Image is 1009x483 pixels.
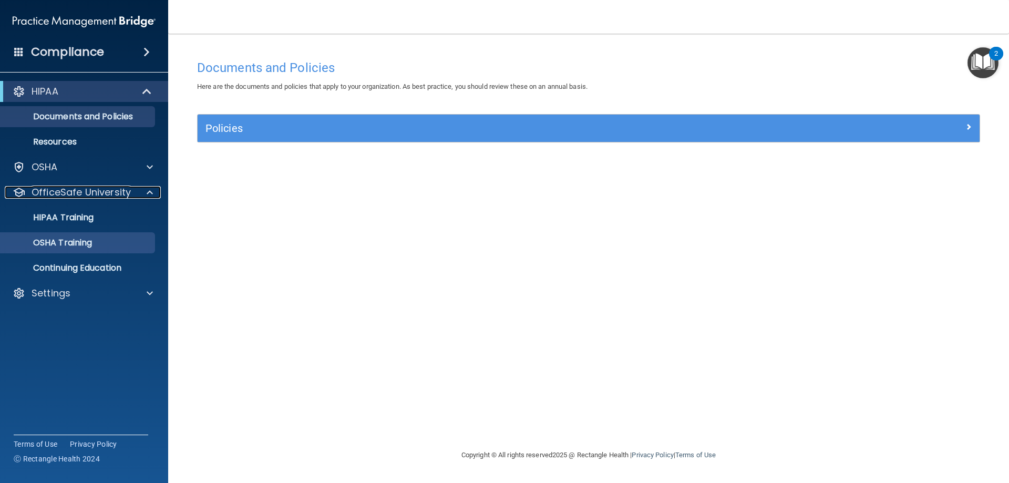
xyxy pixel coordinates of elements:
[7,111,150,122] p: Documents and Policies
[397,438,780,472] div: Copyright © All rights reserved 2025 @ Rectangle Health | |
[14,439,57,449] a: Terms of Use
[32,85,58,98] p: HIPAA
[31,45,104,59] h4: Compliance
[197,61,980,75] h4: Documents and Policies
[967,47,998,78] button: Open Resource Center, 2 new notifications
[32,161,58,173] p: OSHA
[13,186,153,199] a: OfficeSafe University
[205,122,776,134] h5: Policies
[7,238,92,248] p: OSHA Training
[32,287,70,300] p: Settings
[14,454,100,464] span: Ⓒ Rectangle Health 2024
[13,287,153,300] a: Settings
[7,263,150,273] p: Continuing Education
[197,83,588,90] span: Here are the documents and policies that apply to your organization. As best practice, you should...
[994,54,998,67] div: 2
[205,120,972,137] a: Policies
[13,85,152,98] a: HIPAA
[7,212,94,223] p: HIPAA Training
[70,439,117,449] a: Privacy Policy
[13,161,153,173] a: OSHA
[675,451,716,459] a: Terms of Use
[13,11,156,32] img: PMB logo
[7,137,150,147] p: Resources
[32,186,131,199] p: OfficeSafe University
[632,451,673,459] a: Privacy Policy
